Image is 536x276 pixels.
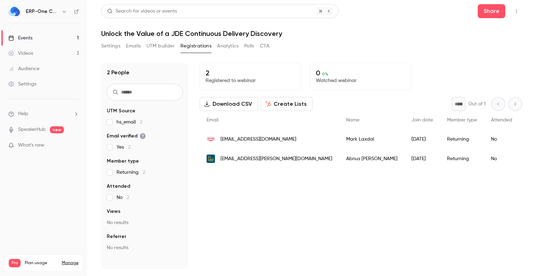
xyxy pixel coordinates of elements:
span: Member type [447,118,477,122]
span: 2 [143,170,145,175]
p: Registered to webinar [206,77,296,84]
button: Analytics [217,40,239,52]
span: Help [18,110,28,118]
span: Referrer [107,233,126,240]
h6: ERP-One Consulting Inc. [26,8,59,15]
span: Attended [491,118,512,122]
button: UTM builder [147,40,175,52]
img: fcl.crs [207,137,215,142]
p: Watched webinar [316,77,406,84]
span: Yes [117,144,131,151]
button: Create Lists [261,97,313,111]
div: Search for videos or events [107,8,177,15]
span: No [117,194,129,201]
p: No results [107,219,183,226]
span: Plan usage [25,260,58,266]
a: Manage [62,260,79,266]
span: [EMAIL_ADDRESS][PERSON_NAME][DOMAIN_NAME] [221,155,332,163]
span: 3 [68,268,70,273]
div: No [484,149,519,169]
img: lethbridge.ca [207,155,215,163]
p: No results [107,244,183,251]
button: Settings [101,40,120,52]
span: Email verified [107,133,146,140]
li: help-dropdown-opener [8,110,79,118]
span: [EMAIL_ADDRESS][DOMAIN_NAME] [221,136,296,143]
button: Registrations [180,40,211,52]
p: / 90 [68,267,79,274]
div: Returning [440,129,484,149]
div: [DATE] [404,129,440,149]
div: Abnus [PERSON_NAME] [339,149,404,169]
span: Join date [411,118,433,122]
span: UTM Source [107,107,135,114]
span: Attended [107,183,130,190]
span: 2 [140,120,142,125]
button: CTA [260,40,269,52]
a: SpeakerHub [18,126,46,133]
p: Videos [9,267,22,274]
p: 0 [316,69,406,77]
span: 2 [127,195,129,200]
div: Returning [440,149,484,169]
div: No [484,129,519,149]
span: new [50,126,64,133]
span: Returning [117,169,145,176]
button: Download CSV [200,97,258,111]
div: Events [8,35,32,42]
button: Emails [126,40,141,52]
h1: 2 People [107,68,129,77]
span: 0 % [322,72,328,76]
section: facet-groups [107,107,183,251]
div: Videos [8,50,33,57]
span: What's new [18,142,44,149]
span: Pro [9,259,21,267]
div: [DATE] [404,149,440,169]
div: Mark Laxdal [339,129,404,149]
p: Out of 1 [468,100,486,107]
img: ERP-One Consulting Inc. [9,6,20,17]
span: Name [346,118,359,122]
p: 2 [206,69,296,77]
span: 2 [128,145,131,150]
div: Audience [8,65,39,72]
span: Email [207,118,218,122]
h1: Unlock the Value of a JDE Continuous Delivery Discovery [101,29,522,38]
span: hs_email [117,119,142,126]
span: Views [107,208,120,215]
span: Member type [107,158,139,165]
div: Settings [8,81,36,88]
button: Share [478,4,505,18]
button: Polls [244,40,254,52]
